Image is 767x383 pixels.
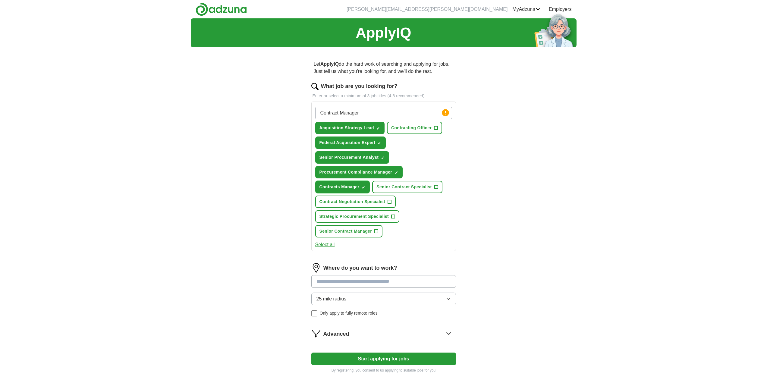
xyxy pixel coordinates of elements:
img: filter [311,328,321,338]
p: By registering, you consent to us applying to suitable jobs for you [311,368,456,373]
button: Strategic Procurement Specialist [315,210,400,223]
button: Acquisition Strategy Lead✓ [315,122,385,134]
span: Only apply to fully remote roles [320,310,378,316]
span: ✓ [395,170,398,175]
input: Only apply to fully remote roles [311,310,317,316]
button: Contracting Officer [387,122,442,134]
span: ✓ [376,126,380,131]
span: ✓ [378,141,381,146]
span: Senior Procurement Analyst [319,154,379,161]
span: Acquisition Strategy Lead [319,125,374,131]
label: What job are you looking for? [321,82,398,90]
img: location.png [311,263,321,273]
button: Procurement Compliance Manager✓ [315,166,403,178]
button: Contract Negotiation Specialist [315,196,396,208]
span: Strategic Procurement Specialist [319,213,389,220]
button: 25 mile radius [311,293,456,305]
label: Where do you want to work? [323,264,397,272]
button: Federal Acquisition Expert✓ [315,137,386,149]
span: Contracts Manager [319,184,360,190]
li: [PERSON_NAME][EMAIL_ADDRESS][PERSON_NAME][DOMAIN_NAME] [347,6,508,13]
button: Start applying for jobs [311,353,456,365]
h1: ApplyIQ [356,22,411,44]
span: ✓ [381,155,385,160]
span: 25 mile radius [316,295,347,303]
a: Employers [549,6,572,13]
span: Procurement Compliance Manager [319,169,392,175]
button: Select all [315,241,335,248]
span: Contract Negotiation Specialist [319,199,385,205]
span: ✓ [362,185,365,190]
span: Contracting Officer [391,125,432,131]
button: Senior Contract Manager [315,225,383,237]
input: Type a job title and press enter [315,107,452,119]
img: search.png [311,83,319,90]
button: Senior Procurement Analyst✓ [315,151,389,164]
button: Contracts Manager✓ [315,181,370,193]
span: Advanced [323,330,349,338]
strong: ApplyIQ [320,61,339,67]
a: MyAdzuna [512,6,540,13]
p: Enter or select a minimum of 3 job titles (4-8 recommended) [311,93,456,99]
button: Senior Contract Specialist [372,181,442,193]
p: Let do the hard work of searching and applying for jobs. Just tell us what you're looking for, an... [311,58,456,77]
img: Adzuna logo [196,2,247,16]
span: Senior Contract Specialist [376,184,432,190]
span: Senior Contract Manager [319,228,372,234]
span: Federal Acquisition Expert [319,140,376,146]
